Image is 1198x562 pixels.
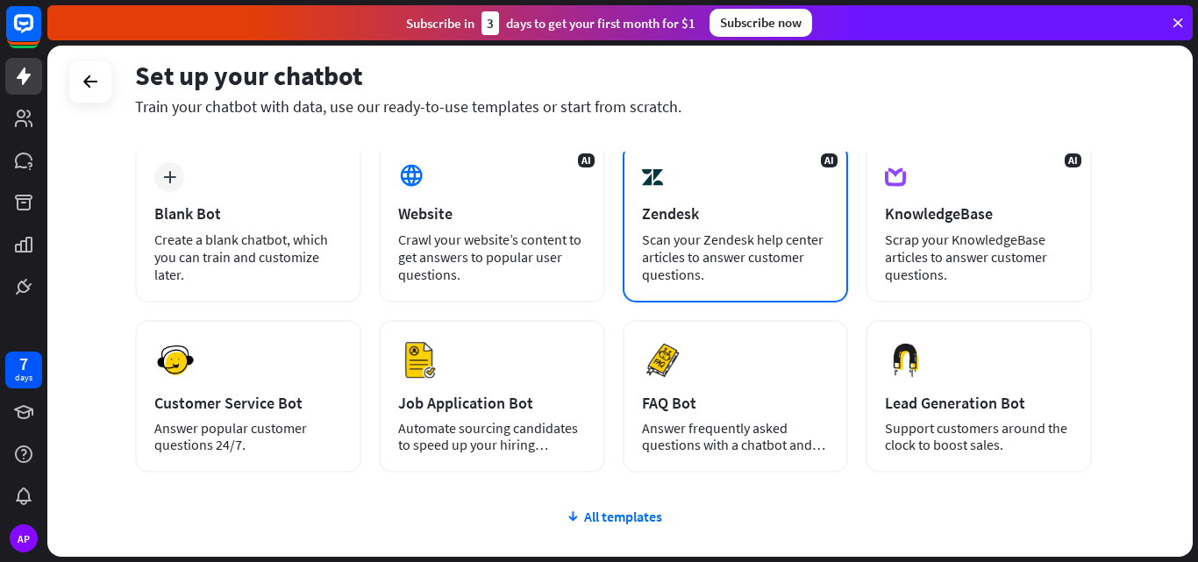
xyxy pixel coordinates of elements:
[154,231,342,283] div: Create a blank chatbot, which you can train and customize later.
[154,420,342,453] div: Answer popular customer questions 24/7.
[642,393,830,413] div: FAQ Bot
[398,393,586,413] div: Job Application Bot
[481,11,499,35] div: 3
[154,393,342,413] div: Customer Service Bot
[642,231,830,283] div: Scan your Zendesk help center articles to answer customer questions.
[14,7,67,60] button: Open LiveChat chat widget
[885,420,1073,453] div: Support customers around the clock to boost sales.
[154,203,342,224] div: Blank Bot
[135,96,1092,117] div: Train your chatbot with data, use our ready-to-use templates or start from scratch.
[163,171,176,183] i: plus
[642,203,830,224] div: Zendesk
[398,420,586,453] div: Automate sourcing candidates to speed up your hiring process.
[885,203,1073,224] div: KnowledgeBase
[406,11,695,35] div: Subscribe in days to get your first month for $1
[710,9,812,37] div: Subscribe now
[885,393,1073,413] div: Lead Generation Bot
[10,524,38,552] div: AP
[398,203,586,224] div: Website
[135,59,1092,92] div: Set up your chatbot
[642,420,830,453] div: Answer frequently asked questions with a chatbot and save your time.
[1065,153,1081,167] span: AI
[821,153,838,167] span: AI
[15,372,32,384] div: days
[5,352,42,388] a: 7 days
[578,153,595,167] span: AI
[19,356,28,372] div: 7
[135,508,1092,525] div: All templates
[885,231,1073,283] div: Scrap your KnowledgeBase articles to answer customer questions.
[398,231,586,283] div: Crawl your website’s content to get answers to popular user questions.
